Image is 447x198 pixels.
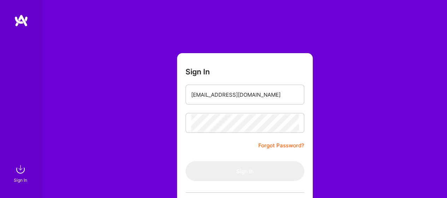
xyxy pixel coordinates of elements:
[13,162,28,176] img: sign in
[186,161,304,181] button: Sign In
[14,176,27,184] div: Sign In
[15,162,28,184] a: sign inSign In
[14,14,28,27] img: logo
[186,67,210,76] h3: Sign In
[191,86,299,104] input: Email...
[258,141,304,150] a: Forgot Password?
